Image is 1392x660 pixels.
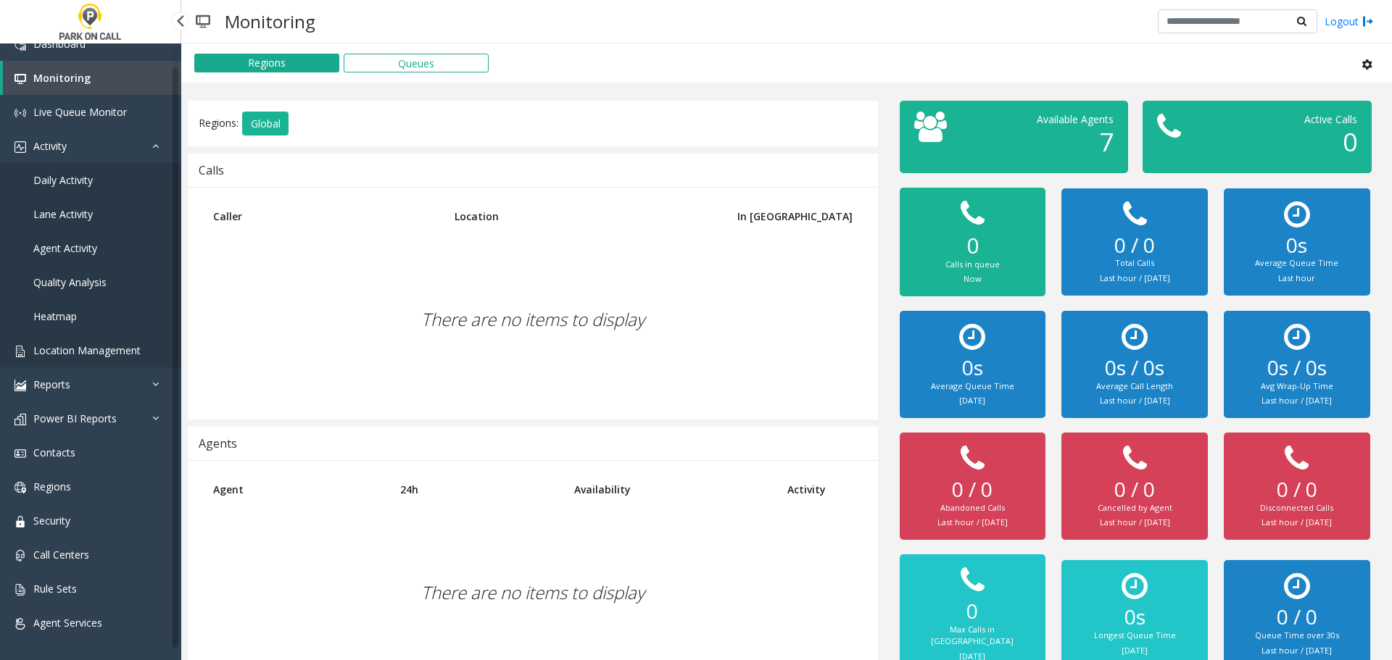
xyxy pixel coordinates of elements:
span: Regions [33,480,71,493]
h2: 0s [1238,233,1355,258]
div: Total Calls [1076,257,1193,270]
span: Power BI Reports [33,412,117,425]
span: 7 [1099,125,1114,159]
span: Agent Activity [33,241,97,255]
div: Average Call Length [1076,380,1193,393]
th: 24h [389,472,564,507]
span: Call Centers [33,548,89,561]
th: Activity [776,472,863,507]
span: Live Queue Monitor [33,105,127,119]
h2: 0 / 0 [1076,233,1193,258]
small: Last hour / [DATE] [1100,517,1170,527]
h2: 0 [914,233,1031,259]
div: Disconnected Calls [1238,502,1355,514]
div: Avg Wrap-Up Time [1238,380,1355,393]
img: 'icon' [14,39,26,51]
span: Activity [33,139,67,153]
img: 'icon' [14,107,26,119]
button: Global [242,112,289,136]
h2: 0s / 0s [1238,356,1355,380]
div: Average Queue Time [914,380,1031,393]
div: Calls [199,161,224,180]
div: Average Queue Time [1238,257,1355,270]
span: Location Management [33,343,141,357]
h2: 0s [914,356,1031,380]
span: Rule Sets [33,582,77,596]
th: Location [444,199,700,234]
img: 'icon' [14,482,26,493]
img: 'icon' [14,618,26,630]
span: Available Agents [1037,112,1114,126]
div: Cancelled by Agent [1076,502,1193,514]
h2: 0s [1076,605,1193,630]
span: Daily Activity [33,173,93,187]
th: Caller [202,199,444,234]
img: 'icon' [14,584,26,596]
h2: 0s / 0s [1076,356,1193,380]
small: Last hour / [DATE] [1261,395,1332,406]
small: Last hour / [DATE] [1261,517,1332,527]
div: Longest Queue Time [1076,630,1193,642]
img: 'icon' [14,73,26,85]
span: Dashboard [33,37,86,51]
a: Logout [1325,14,1374,29]
span: Security [33,514,70,527]
img: 'icon' [14,448,26,459]
span: Lane Activity [33,207,93,221]
th: In [GEOGRAPHIC_DATA] [700,199,863,234]
h2: 0 / 0 [1238,605,1355,630]
a: Monitoring [3,61,181,95]
img: 'icon' [14,550,26,561]
span: Agent Services [33,616,102,630]
button: Queues [344,54,489,72]
span: Reports [33,377,70,391]
img: 'icon' [14,141,26,153]
div: Abandoned Calls [914,502,1031,514]
span: Regions: [199,115,239,129]
h2: 0 / 0 [1238,477,1355,502]
th: Agent [202,472,389,507]
div: Calls in queue [914,259,1031,271]
img: logout [1362,14,1374,29]
img: 'icon' [14,346,26,357]
small: Last hour / [DATE] [1100,395,1170,406]
span: Contacts [33,446,75,459]
small: Last hour / [DATE] [1261,645,1332,656]
span: Active Calls [1304,112,1357,126]
h3: Monitoring [217,4,323,39]
img: 'icon' [14,414,26,425]
span: 0 [1343,125,1357,159]
small: [DATE] [959,395,985,406]
h2: 0 / 0 [1076,477,1193,502]
button: Regions [194,54,339,72]
div: Agents [199,434,237,453]
small: Now [964,273,982,284]
div: Queue Time over 30s [1238,630,1355,642]
small: [DATE] [1122,645,1148,656]
small: Last hour [1278,272,1315,283]
div: There are no items to display [202,234,863,405]
span: Quality Analysis [33,275,107,289]
span: Heatmap [33,309,77,323]
div: Max Calls in [GEOGRAPHIC_DATA] [914,624,1031,648]
span: Monitoring [33,71,91,85]
small: Last hour / [DATE] [937,517,1008,527]
img: pageIcon [196,4,210,39]
img: 'icon' [14,380,26,391]
h2: 0 / 0 [914,477,1031,502]
h2: 0 [914,599,1031,624]
th: Availability [563,472,776,507]
img: 'icon' [14,516,26,527]
small: Last hour / [DATE] [1100,272,1170,283]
